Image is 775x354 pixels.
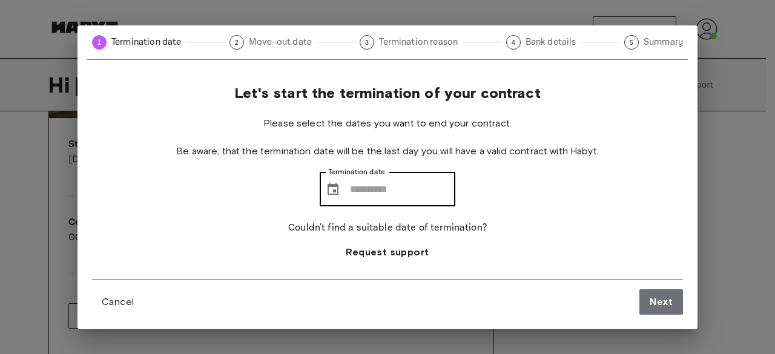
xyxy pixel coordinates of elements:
span: Move-out date [249,36,312,48]
span: Please select the dates you want to end your contract. [263,117,512,130]
button: Choose date [321,177,345,202]
button: Request support [336,240,438,264]
text: 3 [365,39,369,46]
text: 5 [630,39,633,46]
text: 2 [235,39,239,46]
span: Cancel [102,295,134,309]
span: Request support [346,245,429,260]
span: Bank details [526,36,576,48]
span: Termination date [111,36,182,48]
button: Cancel [92,290,143,314]
span: Be aware, that the termination date will be the last day you will have a valid contract with Habyt. [176,145,599,158]
text: 1 [97,38,102,47]
p: Couldn't find a suitable date of termination? [288,221,487,235]
span: Termination reason [379,36,458,48]
span: Let's start the termination of your contract [234,84,541,102]
span: Summary [644,36,683,48]
label: Termination date [328,167,385,177]
text: 4 [511,39,515,46]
